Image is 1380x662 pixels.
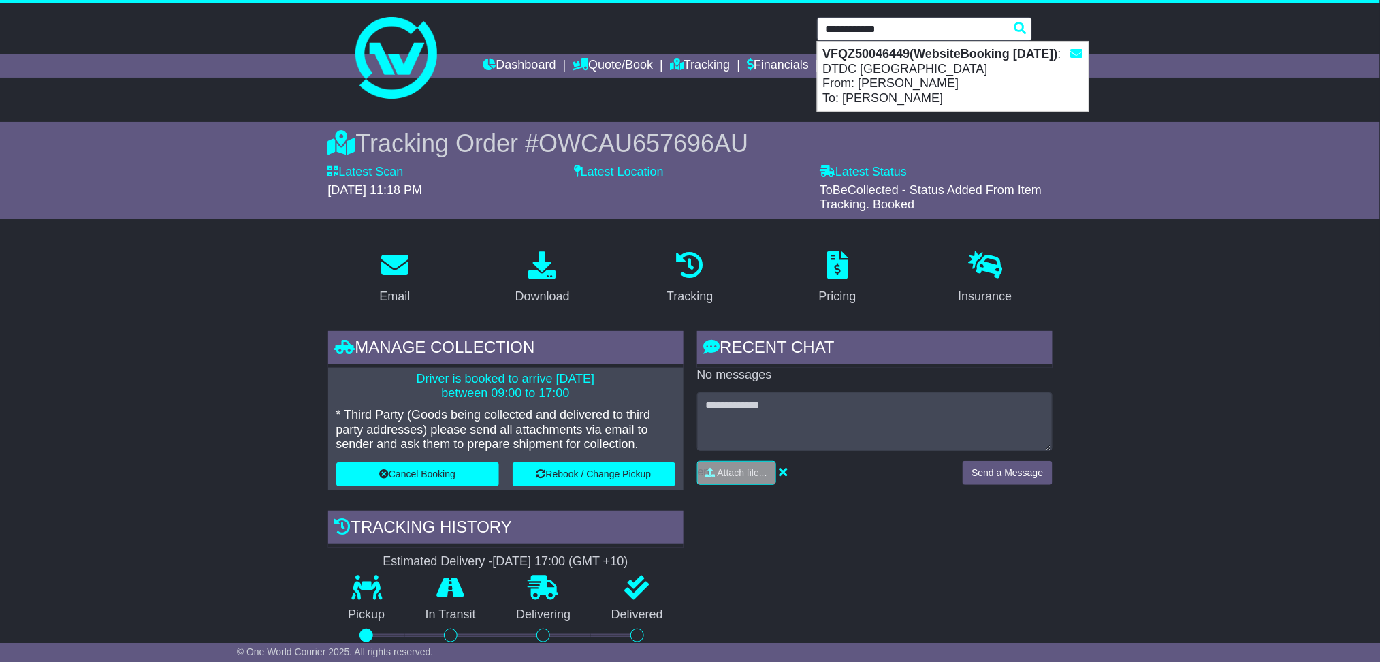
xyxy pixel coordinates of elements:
div: RECENT CHAT [697,331,1053,368]
a: Pricing [810,247,865,311]
span: © One World Courier 2025. All rights reserved. [237,646,434,657]
div: [DATE] 17:00 (GMT +10) [493,554,628,569]
a: Download [507,247,579,311]
a: Email [370,247,419,311]
button: Cancel Booking [336,462,499,486]
a: Quote/Book [573,54,653,78]
p: Delivering [496,608,592,622]
a: Tracking [658,247,722,311]
p: In Transit [405,608,496,622]
button: Send a Message [963,461,1052,485]
div: Pricing [819,287,856,306]
div: Email [379,287,410,306]
div: Estimated Delivery - [328,554,684,569]
p: No messages [697,368,1053,383]
a: Tracking [670,54,730,78]
span: [DATE] 11:18 PM [328,183,423,197]
div: Tracking history [328,511,684,548]
a: Financials [747,54,809,78]
span: OWCAU657696AU [539,129,748,157]
p: * Third Party (Goods being collected and delivered to third party addresses) please send all atta... [336,408,675,452]
label: Latest Scan [328,165,404,180]
p: Driver is booked to arrive [DATE] between 09:00 to 17:00 [336,372,675,401]
div: Manage collection [328,331,684,368]
a: Dashboard [483,54,556,78]
a: Insurance [950,247,1021,311]
div: Insurance [959,287,1012,306]
div: : DTDC [GEOGRAPHIC_DATA] From: [PERSON_NAME] To: [PERSON_NAME] [818,42,1089,111]
button: Rebook / Change Pickup [513,462,675,486]
p: Delivered [591,608,684,622]
label: Latest Location [574,165,664,180]
div: Download [515,287,570,306]
label: Latest Status [820,165,907,180]
div: Tracking Order # [328,129,1053,158]
strong: VFQZ50046449(WebsiteBooking [DATE]) [823,47,1058,61]
span: ToBeCollected - Status Added From Item Tracking. Booked [820,183,1042,212]
p: Pickup [328,608,406,622]
div: Tracking [667,287,713,306]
